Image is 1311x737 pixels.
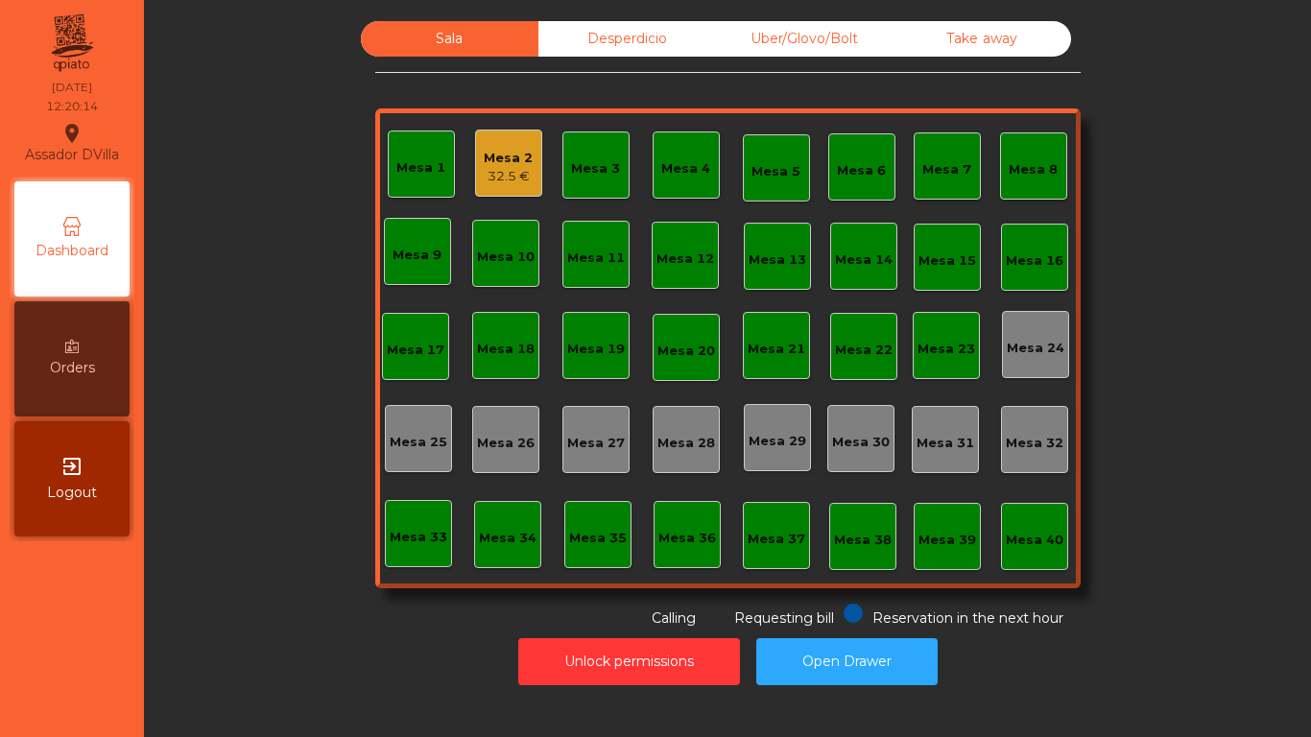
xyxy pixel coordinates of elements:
div: Mesa 8 [1009,160,1058,179]
div: Mesa 30 [832,433,890,452]
div: Mesa 28 [657,434,715,453]
button: Unlock permissions [518,638,740,685]
img: qpiato [48,10,95,77]
div: Mesa 7 [922,160,971,179]
div: Mesa 39 [918,531,976,550]
div: Mesa 37 [748,530,805,549]
div: Desperdicio [538,21,716,57]
div: Mesa 29 [749,432,806,451]
button: Open Drawer [756,638,938,685]
div: Mesa 31 [917,434,974,453]
i: location_on [60,122,83,145]
div: Mesa 11 [567,249,625,268]
i: exit_to_app [60,455,83,478]
span: Calling [652,609,696,627]
div: Sala [361,21,538,57]
div: Mesa 21 [748,340,805,359]
div: Mesa 16 [1006,251,1063,271]
div: Mesa 34 [479,529,536,548]
div: Mesa 32 [1006,434,1063,453]
div: Mesa 6 [837,161,886,180]
div: Mesa 40 [1006,531,1063,550]
div: Mesa 19 [567,340,625,359]
span: Dashboard [36,241,108,261]
div: Mesa 36 [658,529,716,548]
div: Mesa 27 [567,434,625,453]
span: Logout [47,483,97,503]
div: Mesa 13 [749,250,806,270]
div: Mesa 35 [569,529,627,548]
div: Mesa 25 [390,433,447,452]
div: Mesa 9 [393,246,441,265]
span: Requesting bill [734,609,834,627]
div: Mesa 33 [390,528,447,547]
div: Mesa 12 [656,250,714,269]
div: Mesa 24 [1007,339,1064,358]
div: Mesa 18 [477,340,535,359]
div: Mesa 1 [396,158,445,178]
div: Mesa 38 [834,531,892,550]
div: Mesa 23 [918,340,975,359]
div: 32.5 € [484,167,533,186]
div: Mesa 22 [835,341,893,360]
div: Mesa 17 [387,341,444,360]
div: Assador DVilla [25,119,119,167]
div: Uber/Glovo/Bolt [716,21,894,57]
div: 12:20:14 [46,98,98,115]
div: Mesa 3 [571,159,620,178]
div: Take away [894,21,1071,57]
div: Mesa 15 [918,251,976,271]
div: Mesa 4 [661,159,710,178]
div: Mesa 26 [477,434,535,453]
div: [DATE] [52,79,92,96]
div: Mesa 5 [751,162,800,181]
div: Mesa 10 [477,248,535,267]
div: Mesa 2 [484,149,533,168]
span: Orders [50,358,95,378]
span: Reservation in the next hour [872,609,1063,627]
div: Mesa 14 [835,250,893,270]
div: Mesa 20 [657,342,715,361]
